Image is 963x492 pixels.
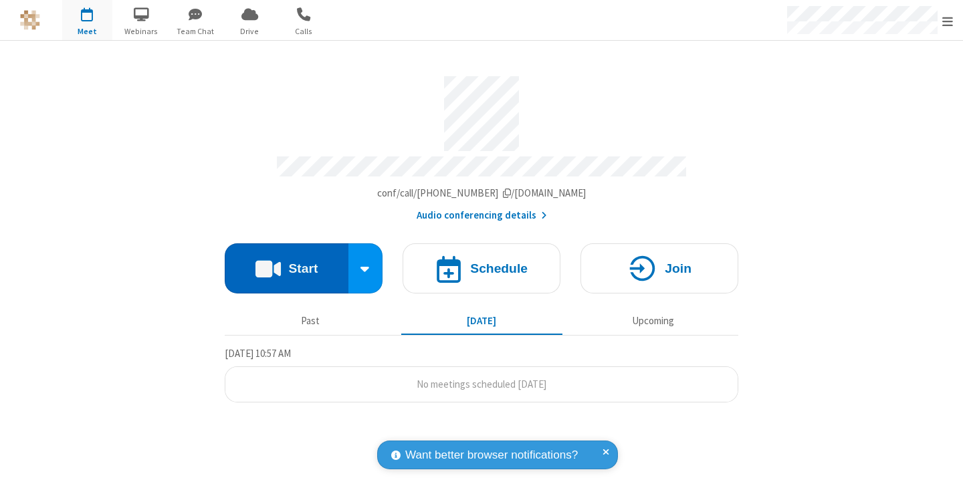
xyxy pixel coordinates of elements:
[580,243,738,293] button: Join
[230,308,391,334] button: Past
[572,308,734,334] button: Upcoming
[417,378,546,390] span: No meetings scheduled [DATE]
[417,208,547,223] button: Audio conferencing details
[20,10,40,30] img: QA Selenium DO NOT DELETE OR CHANGE
[225,243,348,293] button: Start
[225,347,291,360] span: [DATE] 10:57 AM
[116,25,167,37] span: Webinars
[225,25,275,37] span: Drive
[405,447,578,464] span: Want better browser notifications?
[377,186,586,201] button: Copy my meeting room linkCopy my meeting room link
[62,25,112,37] span: Meet
[225,66,738,223] section: Account details
[225,346,738,403] section: Today's Meetings
[348,243,383,293] div: Start conference options
[288,262,318,275] h4: Start
[279,25,329,37] span: Calls
[377,187,586,199] span: Copy my meeting room link
[171,25,221,37] span: Team Chat
[930,457,953,483] iframe: Chat
[470,262,528,275] h4: Schedule
[665,262,691,275] h4: Join
[403,243,560,293] button: Schedule
[401,308,562,334] button: [DATE]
